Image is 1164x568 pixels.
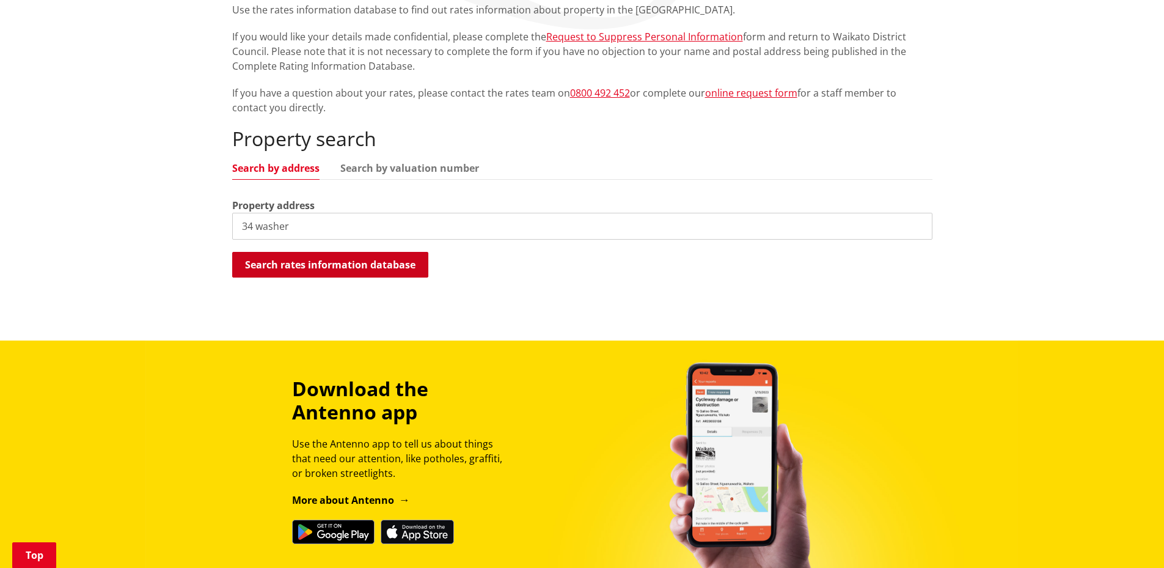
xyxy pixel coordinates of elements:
[232,127,932,150] h2: Property search
[232,252,428,278] button: Search rates information database
[292,520,375,544] img: Get it on Google Play
[381,520,454,544] img: Download on the App Store
[292,437,513,481] p: Use the Antenno app to tell us about things that need our attention, like potholes, graffiti, or ...
[232,2,932,17] p: Use the rates information database to find out rates information about property in the [GEOGRAPHI...
[232,29,932,73] p: If you would like your details made confidential, please complete the form and return to Waikato ...
[292,377,513,424] h3: Download the Antenno app
[232,86,932,115] p: If you have a question about your rates, please contact the rates team on or complete our for a s...
[292,493,410,507] a: More about Antenno
[232,198,315,213] label: Property address
[546,30,743,43] a: Request to Suppress Personal Information
[340,163,479,173] a: Search by valuation number
[705,86,797,100] a: online request form
[232,213,932,240] input: e.g. Duke Street NGARUAWAHIA
[570,86,630,100] a: 0800 492 452
[232,163,320,173] a: Search by address
[12,542,56,568] a: Top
